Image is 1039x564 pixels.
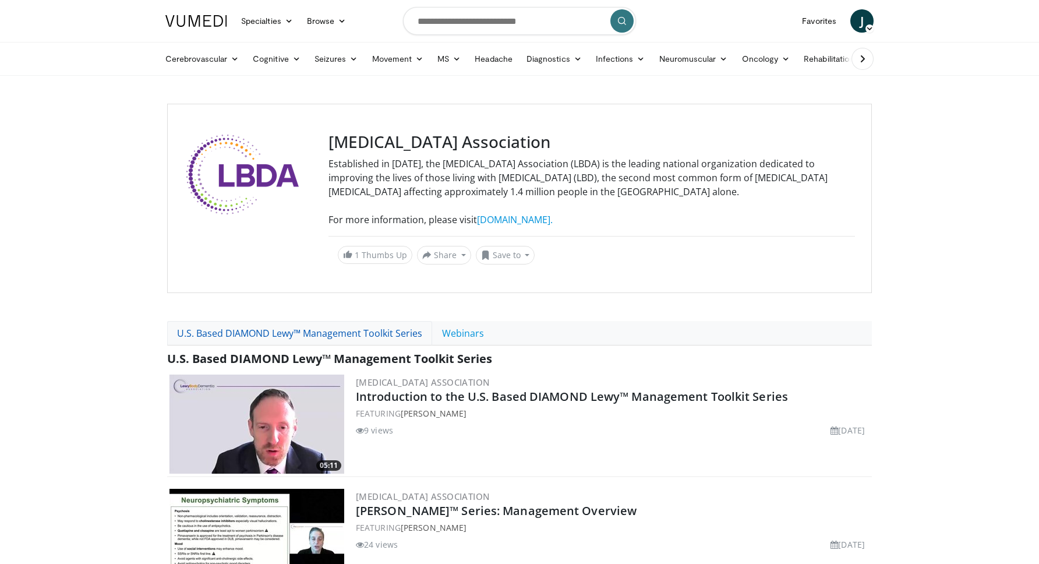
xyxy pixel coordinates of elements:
li: 24 views [356,538,398,551]
a: [PERSON_NAME] [401,408,467,419]
li: 9 views [356,424,393,436]
span: U.S. Based DIAMOND Lewy™ Management Toolkit Series [167,351,492,366]
a: MS [430,47,468,70]
span: 1 [355,249,359,260]
li: [DATE] [831,424,865,436]
a: Movement [365,47,431,70]
input: Search topics, interventions [403,7,636,35]
a: [MEDICAL_DATA] Association [356,376,490,388]
a: Seizures [308,47,365,70]
a: Rehabilitation [797,47,861,70]
a: Infections [589,47,652,70]
a: Specialties [234,9,300,33]
a: [MEDICAL_DATA] Association [356,491,490,502]
a: Oncology [735,47,797,70]
div: FEATURING [356,407,870,420]
a: [PERSON_NAME]™ Series: Management Overview [356,503,637,519]
a: J [850,9,874,33]
li: [DATE] [831,538,865,551]
a: Neuromuscular [652,47,735,70]
a: Introduction to the U.S. Based DIAMOND Lewy™ Management Toolkit Series [356,389,788,404]
a: 05:11 [169,375,344,474]
button: Share [417,246,471,265]
h3: [MEDICAL_DATA] Association [328,132,855,152]
a: [PERSON_NAME] [401,522,467,533]
a: U.S. Based DIAMOND Lewy™ Management Toolkit Series [167,321,432,346]
div: Established in [DATE], the [MEDICAL_DATA] Association (LBDA) is the leading national organization... [328,157,855,199]
span: 05:11 [316,460,341,471]
a: Cognitive [246,47,308,70]
button: Save to [476,246,535,265]
a: Favorites [795,9,843,33]
img: aef10dfd-6016-4fc8-a57f-ff6bb1360100.300x170_q85_crop-smart_upscale.jpg [169,375,344,474]
div: FEATURING [356,521,870,534]
a: Headache [468,47,519,70]
img: VuMedi Logo [165,15,227,27]
div: For more information, please visit [328,213,855,227]
a: Browse [300,9,354,33]
a: 1 Thumbs Up [338,246,412,264]
a: Diagnostics [519,47,589,70]
a: Webinars [432,321,494,346]
a: [DOMAIN_NAME]. [477,213,553,226]
a: Cerebrovascular [158,47,246,70]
